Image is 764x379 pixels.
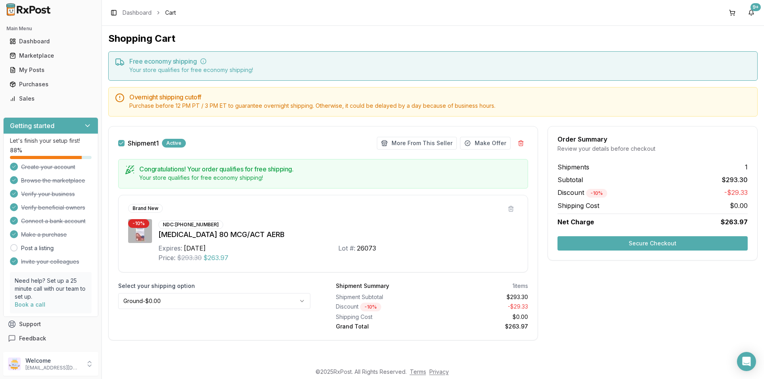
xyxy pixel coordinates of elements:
[21,258,79,266] span: Invite your colleagues
[336,313,429,321] div: Shipping Cost
[3,92,98,105] button: Sales
[10,37,92,45] div: Dashboard
[139,174,521,182] div: Your store qualifies for free economy shipping!
[6,63,95,77] a: My Posts
[123,9,152,17] a: Dashboard
[10,66,92,74] div: My Posts
[557,162,589,172] span: Shipments
[15,277,87,301] p: Need help? Set up a 25 minute call with our team to set up.
[25,357,81,365] p: Welcome
[118,282,310,290] label: Select your shipping option
[586,189,607,198] div: - 10 %
[336,282,389,290] div: Shipment Summary
[19,334,46,342] span: Feedback
[750,3,761,11] div: 9+
[557,218,594,226] span: Net Charge
[15,301,45,308] a: Book a call
[557,136,748,142] div: Order Summary
[6,91,95,106] a: Sales
[128,204,163,213] div: Brand New
[128,219,152,243] img: Qvar RediHaler 80 MCG/ACT AERB
[557,175,583,185] span: Subtotal
[745,6,758,19] button: 9+
[129,102,751,110] div: Purchase before 12 PM PT / 3 PM ET to guarantee overnight shipping. Otherwise, it could be delaye...
[10,121,55,130] h3: Getting started
[6,34,95,49] a: Dashboard
[184,243,206,253] div: [DATE]
[338,243,355,253] div: Lot #:
[128,140,159,146] span: Shipment 1
[158,220,223,229] div: NDC: [PHONE_NUMBER]
[737,352,756,371] div: Open Intercom Messenger
[25,365,81,371] p: [EMAIL_ADDRESS][DOMAIN_NAME]
[10,95,92,103] div: Sales
[21,177,85,185] span: Browse the marketplace
[3,64,98,76] button: My Posts
[10,137,92,145] p: Let's finish your setup first!
[460,137,511,150] button: Make Offer
[162,139,186,148] div: Active
[3,331,98,346] button: Feedback
[3,49,98,62] button: Marketplace
[21,217,86,225] span: Connect a bank account
[435,303,528,311] div: - $29.33
[21,244,54,252] a: Post a listing
[557,201,599,210] span: Shipping Cost
[128,219,149,228] div: - 10 %
[3,35,98,48] button: Dashboard
[8,358,21,370] img: User avatar
[730,201,748,210] span: $0.00
[557,145,748,153] div: Review your details before checkout
[21,163,75,171] span: Create your account
[3,78,98,91] button: Purchases
[21,204,85,212] span: Verify beneficial owners
[360,303,381,311] div: - 10 %
[336,323,429,330] div: Grand Total
[435,313,528,321] div: $0.00
[745,162,748,172] span: 1
[336,303,429,311] div: Discount
[129,66,751,74] div: Your store qualifies for free economy shipping!
[557,236,748,251] button: Secure Checkout
[165,9,176,17] span: Cart
[10,80,92,88] div: Purchases
[435,293,528,301] div: $293.30
[6,25,95,32] h2: Main Menu
[123,9,176,17] nav: breadcrumb
[513,282,528,290] div: 1 items
[139,166,521,172] h5: Congratulations! Your order qualifies for free shipping.
[10,52,92,60] div: Marketplace
[6,77,95,91] a: Purchases
[21,231,67,239] span: Make a purchase
[203,253,228,262] span: $263.97
[721,217,748,227] span: $263.97
[108,32,758,45] h1: Shopping Cart
[3,3,54,16] img: RxPost Logo
[129,58,751,64] h5: Free economy shipping
[724,188,748,198] span: -$29.33
[21,190,75,198] span: Verify your business
[158,243,182,253] div: Expires:
[410,368,426,375] a: Terms
[3,317,98,331] button: Support
[377,137,457,150] button: More From This Seller
[10,146,22,154] span: 88 %
[129,94,751,100] h5: Overnight shipping cutoff
[158,229,518,240] div: [MEDICAL_DATA] 80 MCG/ACT AERB
[429,368,449,375] a: Privacy
[357,243,376,253] div: 26073
[435,323,528,330] div: $263.97
[6,49,95,63] a: Marketplace
[158,253,175,262] div: Price:
[336,293,429,301] div: Shipment Subtotal
[722,175,748,185] span: $293.30
[177,253,202,262] span: $293.30
[557,189,607,196] span: Discount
